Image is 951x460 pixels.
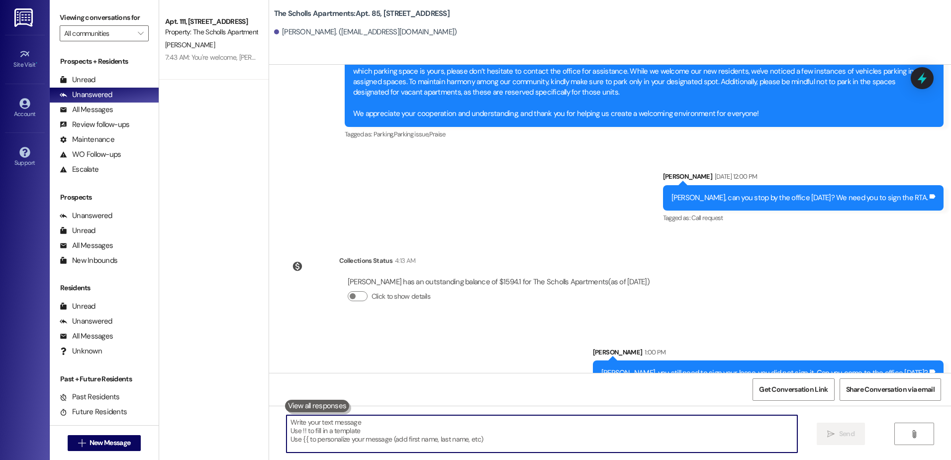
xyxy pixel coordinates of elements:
span: [PERSON_NAME] [165,40,215,49]
i:  [78,439,86,447]
span: Share Conversation via email [846,384,935,395]
div: Unread [60,301,95,312]
div: Dear Scholls Residents, We hope this message finds you well! As we embrace our new neighbors, we ... [353,34,928,119]
div: Residents [50,283,159,293]
div: All Messages [60,105,113,115]
span: Send [839,429,855,439]
input: All communities [64,25,133,41]
b: The Scholls Apartments: Apt. 85, [STREET_ADDRESS] [274,8,450,19]
i:  [138,29,143,37]
div: Unknown [60,346,102,356]
div: [PERSON_NAME] has an outstanding balance of $1594.1 for The Scholls Apartments (as of [DATE]) [348,277,650,287]
div: [PERSON_NAME]. ([EMAIL_ADDRESS][DOMAIN_NAME]) [274,27,457,37]
div: Apt. 111, [STREET_ADDRESS] [165,16,257,27]
div: Review follow-ups [60,119,129,130]
a: Site Visit • [5,46,45,73]
button: Share Conversation via email [840,378,941,401]
button: Get Conversation Link [753,378,834,401]
img: ResiDesk Logo [14,8,35,27]
label: Viewing conversations for [60,10,149,25]
div: All Messages [60,240,113,251]
div: Unanswered [60,211,112,221]
span: New Message [90,438,130,448]
div: [DATE] 12:00 PM [712,171,757,182]
div: Tagged as: [663,211,944,225]
div: Tagged as: [345,127,944,141]
div: Prospects + Residents [50,56,159,67]
div: Unread [60,75,95,85]
div: Future Residents [60,407,127,417]
div: 7:43 AM: You're welcome, [PERSON_NAME]! I'll let you know as soon as I hear back from the team. [165,53,444,62]
div: Maintenance [60,134,114,145]
div: Escalate [60,164,98,175]
div: Unanswered [60,90,112,100]
div: Property: The Scholls Apartments [165,27,257,37]
button: New Message [68,435,141,451]
span: Praise [429,130,446,138]
div: WO Follow-ups [60,149,121,160]
div: Prospects [50,192,159,203]
div: [PERSON_NAME] [663,171,944,185]
div: Unanswered [60,316,112,327]
div: [PERSON_NAME], can you stop by the office [DATE]? We need you to sign the RTA. [671,193,928,203]
div: [PERSON_NAME] [593,347,944,361]
button: Send [817,423,865,445]
span: • [36,60,37,67]
i:  [827,430,835,438]
i:  [910,430,918,438]
a: Account [5,95,45,122]
div: Collections Status [339,255,392,266]
div: All Messages [60,331,113,342]
div: New Inbounds [60,255,117,266]
span: Parking , [374,130,394,138]
label: Click to show details [372,291,430,302]
a: Support [5,144,45,171]
div: Past Residents [60,392,120,402]
span: Parking issue , [394,130,429,138]
span: Get Conversation Link [759,384,828,395]
div: 1:00 PM [642,347,666,357]
div: 4:13 AM [392,255,415,266]
div: Unread [60,226,95,236]
div: Past + Future Residents [50,374,159,384]
div: [PERSON_NAME], you still need to sign your lease, you did not sign it. Can you come to the office... [601,368,928,378]
span: Call request [691,214,723,222]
